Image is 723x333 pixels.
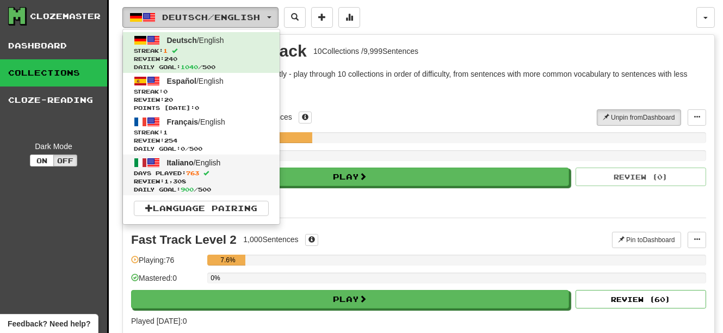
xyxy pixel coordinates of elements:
span: Daily Goal: / 500 [134,145,269,153]
div: Mastered: 0 [131,273,202,291]
div: 7.6% [211,255,245,266]
span: Review: 240 [134,55,269,63]
span: Streak: [134,128,269,137]
div: 10 Collections / 9,999 Sentences [313,46,418,57]
p: Expand your vocabulary quickly and efficiently - play through 10 collections in order of difficul... [131,69,706,90]
button: Play [131,290,569,309]
div: Dark Mode [8,141,99,152]
a: Language Pairing [134,201,269,216]
span: Italiano [167,158,194,167]
span: Français [167,118,199,126]
button: Unpin fromDashboard [597,109,681,126]
span: Streak: [134,88,269,96]
span: / English [167,77,224,85]
span: Days Played: [134,169,269,177]
span: / English [167,36,224,45]
span: Daily Goal: / 500 [134,63,269,71]
button: Deutsch/English [122,7,279,28]
span: Streak: [134,47,269,55]
span: Review: 20 [134,96,269,104]
span: Open feedback widget [8,318,90,329]
a: Italiano/EnglishDays Played:763 Review:1,308Daily Goal:900/500 [123,155,280,195]
a: Español/EnglishStreak:0 Review:20Points [DATE]:0 [123,73,280,114]
span: Played [DATE]: 0 [131,317,187,325]
span: 763 [186,170,199,176]
div: Fast Track Level 2 [131,233,237,246]
button: Search sentences [284,7,306,28]
button: More stats [338,7,360,28]
span: Points [DATE]: 0 [134,104,269,112]
span: / English [167,158,221,167]
button: Review (0) [576,168,706,186]
span: Deutsch / English [163,13,261,22]
div: Fluency Fast Track [160,43,307,59]
span: 0 [163,88,168,95]
button: Play [131,168,569,186]
span: Deutsch [167,36,197,45]
span: 1 [163,47,168,54]
button: Pin toDashboard [612,232,681,248]
button: Add sentence to collection [311,7,333,28]
div: Clozemaster [30,11,101,22]
button: Off [53,155,77,166]
span: 1 [163,129,168,135]
span: Español [167,77,196,85]
span: / English [167,118,225,126]
span: 1040 [181,64,198,70]
span: Review: 1,308 [134,177,269,186]
a: Français/EnglishStreak:1 Review:254Daily Goal:0/500 [123,114,280,155]
a: Deutsch/EnglishStreak:1 Review:240Daily Goal:1040/500 [123,32,280,73]
div: 1,000 Sentences [243,234,298,245]
span: 900 [181,186,194,193]
button: On [30,155,54,166]
button: Review (60) [576,290,706,309]
div: Playing: 76 [131,255,202,273]
span: Review: 254 [134,137,269,145]
span: Daily Goal: / 500 [134,186,269,194]
span: 0 [181,145,185,152]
